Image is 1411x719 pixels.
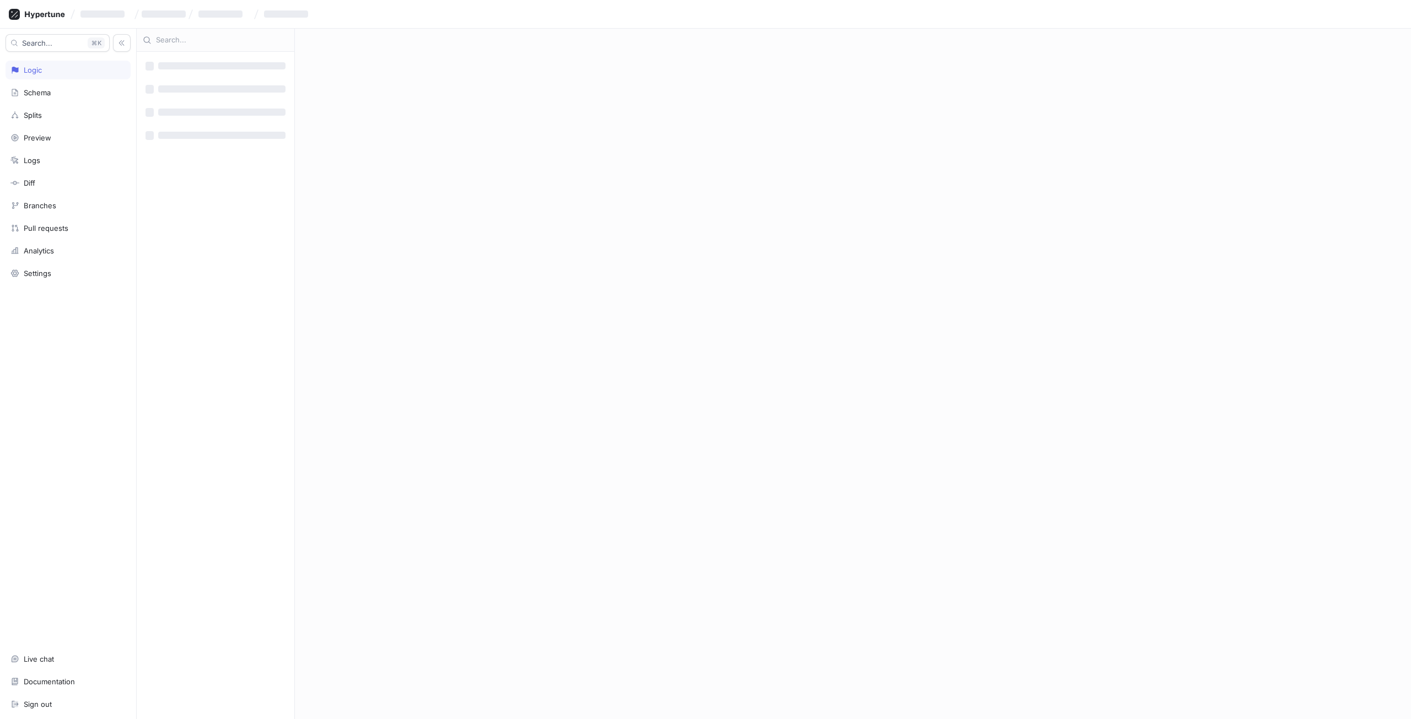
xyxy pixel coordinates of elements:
[24,655,54,663] div: Live chat
[24,224,68,233] div: Pull requests
[24,246,54,255] div: Analytics
[22,40,52,46] span: Search...
[142,10,186,18] span: ‌
[260,5,317,23] button: ‌
[24,133,51,142] div: Preview
[24,156,40,165] div: Logs
[146,108,154,117] span: ‌
[24,700,52,709] div: Sign out
[88,37,105,48] div: K
[24,677,75,686] div: Documentation
[6,34,110,52] button: Search...K
[76,5,133,23] button: ‌
[194,5,251,23] button: ‌
[24,88,51,97] div: Schema
[158,132,286,139] span: ‌
[24,269,51,278] div: Settings
[24,201,56,210] div: Branches
[158,62,286,69] span: ‌
[198,10,243,18] span: ‌
[6,672,131,691] a: Documentation
[158,109,286,116] span: ‌
[146,62,154,71] span: ‌
[24,111,42,120] div: Splits
[24,179,35,187] div: Diff
[146,131,154,140] span: ‌
[158,85,286,93] span: ‌
[264,10,308,18] span: ‌
[80,10,125,18] span: ‌
[156,35,288,46] input: Search...
[146,85,154,94] span: ‌
[24,66,42,74] div: Logic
